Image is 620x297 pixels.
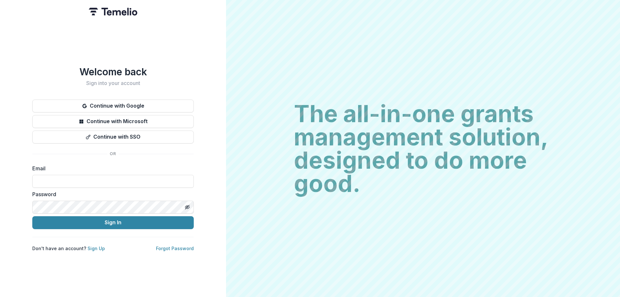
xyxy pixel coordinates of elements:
h1: Welcome back [32,66,194,78]
button: Sign In [32,216,194,229]
button: Toggle password visibility [182,202,192,212]
button: Continue with SSO [32,131,194,143]
label: Password [32,190,190,198]
button: Continue with Microsoft [32,115,194,128]
img: Temelio [89,8,137,16]
h2: Sign into your account [32,80,194,86]
button: Continue with Google [32,100,194,112]
label: Email [32,164,190,172]
a: Sign Up [88,246,105,251]
p: Don't have an account? [32,245,105,252]
a: Forgot Password [156,246,194,251]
